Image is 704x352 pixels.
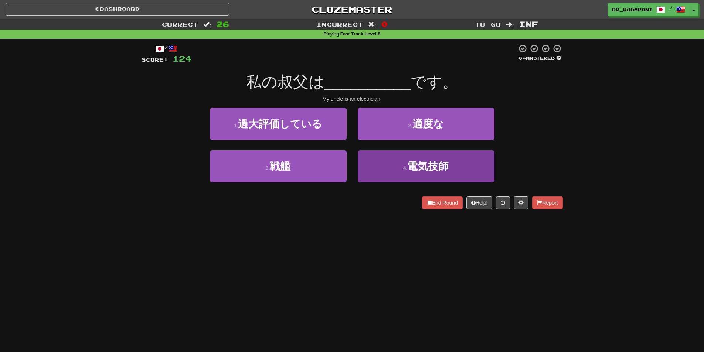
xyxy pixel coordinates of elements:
[210,108,347,140] button: 1.過大評価している
[324,73,411,90] span: __________
[217,20,229,28] span: 26
[340,31,381,37] strong: Fast Track Level 8
[358,108,494,140] button: 2.適度な
[496,196,510,209] button: Round history (alt+y)
[142,95,563,103] div: My uncle is an electrician.
[608,3,689,16] a: Dr_KoomPant /
[6,3,229,16] a: Dashboard
[532,196,562,209] button: Report
[142,57,168,63] span: Score:
[403,165,408,171] small: 4 .
[266,165,270,171] small: 3 .
[475,21,501,28] span: To go
[270,161,290,172] span: 戦艦
[358,150,494,182] button: 4.電気技師
[203,21,211,28] span: :
[240,3,464,16] a: Clozemaster
[612,6,653,13] span: Dr_KoomPant
[411,73,458,90] span: です。
[518,55,526,61] span: 0 %
[210,150,347,182] button: 3.戦艦
[412,118,444,130] span: 適度な
[246,73,324,90] span: 私の叔父は
[173,54,191,63] span: 124
[407,161,449,172] span: 電気技師
[408,123,412,129] small: 2 .
[466,196,493,209] button: Help!
[238,118,322,130] span: 過大評価している
[517,55,563,62] div: Mastered
[234,123,238,129] small: 1 .
[381,20,388,28] span: 0
[506,21,514,28] span: :
[669,6,673,11] span: /
[368,21,376,28] span: :
[316,21,363,28] span: Incorrect
[142,44,191,53] div: /
[162,21,198,28] span: Correct
[422,196,463,209] button: End Round
[519,20,538,28] span: Inf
